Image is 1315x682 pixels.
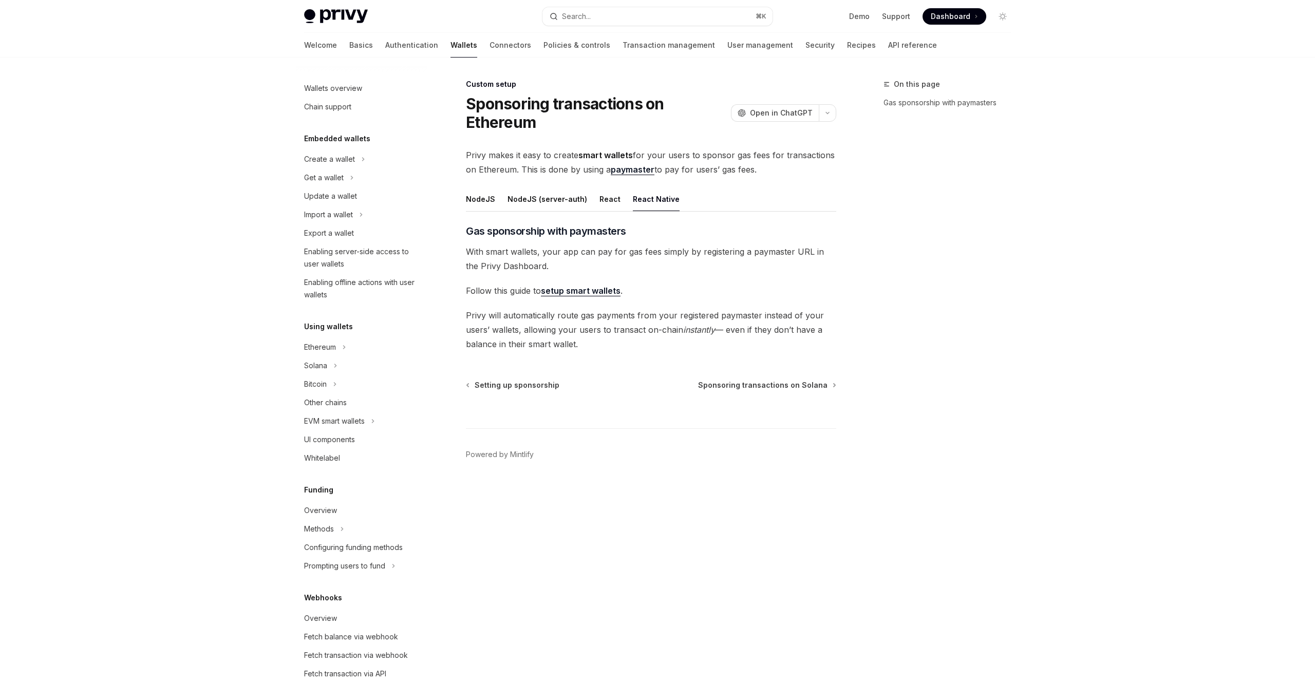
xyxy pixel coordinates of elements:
[508,187,587,211] button: NodeJS (server-auth)
[304,396,347,409] div: Other chains
[847,33,876,58] a: Recipes
[805,33,835,58] a: Security
[894,78,940,90] span: On this page
[304,227,354,239] div: Export a wallet
[578,150,633,160] strong: smart wallets
[633,187,680,211] button: React Native
[385,33,438,58] a: Authentication
[931,11,970,22] span: Dashboard
[304,33,337,58] a: Welcome
[466,79,836,89] div: Custom setup
[466,283,836,298] span: Follow this guide to .
[888,33,937,58] a: API reference
[466,449,534,460] a: Powered by Mintlify
[304,592,342,604] h5: Webhooks
[884,94,1019,111] a: Gas sponsorship with paymasters
[698,380,835,390] a: Sponsoring transactions on Solana
[296,79,427,98] a: Wallets overview
[994,8,1011,25] button: Toggle dark mode
[304,209,353,221] div: Import a wallet
[475,380,559,390] span: Setting up sponsorship
[304,132,370,145] h5: Embedded wallets
[304,378,327,390] div: Bitcoin
[296,449,427,467] a: Whitelabel
[304,359,327,372] div: Solana
[562,10,591,23] div: Search...
[304,523,334,535] div: Methods
[296,609,427,628] a: Overview
[304,190,357,202] div: Update a wallet
[750,108,813,118] span: Open in ChatGPT
[296,224,427,242] a: Export a wallet
[304,631,398,643] div: Fetch balance via webhook
[304,415,365,427] div: EVM smart wallets
[296,628,427,646] a: Fetch balance via webhook
[296,430,427,449] a: UI components
[698,380,828,390] span: Sponsoring transactions on Solana
[296,501,427,520] a: Overview
[304,433,355,446] div: UI components
[304,484,333,496] h5: Funding
[450,33,477,58] a: Wallets
[304,504,337,517] div: Overview
[349,33,373,58] a: Basics
[304,560,385,572] div: Prompting users to fund
[296,646,427,665] a: Fetch transaction via webhook
[296,187,427,205] a: Update a wallet
[466,224,626,238] span: Gas sponsorship with paymasters
[466,94,727,131] h1: Sponsoring transactions on Ethereum
[683,325,715,335] em: instantly
[623,33,715,58] a: Transaction management
[304,153,355,165] div: Create a wallet
[611,164,654,175] a: paymaster
[543,33,610,58] a: Policies & controls
[466,244,836,273] span: With smart wallets, your app can pay for gas fees simply by registering a paymaster URL in the Pr...
[304,245,421,270] div: Enabling server-side access to user wallets
[304,320,353,333] h5: Using wallets
[923,8,986,25] a: Dashboard
[304,172,344,184] div: Get a wallet
[467,380,559,390] a: Setting up sponsorship
[727,33,793,58] a: User management
[296,98,427,116] a: Chain support
[304,341,336,353] div: Ethereum
[296,242,427,273] a: Enabling server-side access to user wallets
[849,11,870,22] a: Demo
[304,612,337,624] div: Overview
[466,187,495,211] button: NodeJS
[599,187,621,211] button: React
[296,538,427,557] a: Configuring funding methods
[756,12,766,21] span: ⌘ K
[882,11,910,22] a: Support
[541,286,621,296] a: setup smart wallets
[542,7,773,26] button: Search...⌘K
[304,649,408,661] div: Fetch transaction via webhook
[296,273,427,304] a: Enabling offline actions with user wallets
[296,393,427,412] a: Other chains
[304,9,368,24] img: light logo
[731,104,819,122] button: Open in ChatGPT
[304,82,362,94] div: Wallets overview
[304,668,386,680] div: Fetch transaction via API
[304,452,340,464] div: Whitelabel
[490,33,531,58] a: Connectors
[304,101,351,113] div: Chain support
[304,276,421,301] div: Enabling offline actions with user wallets
[304,541,403,554] div: Configuring funding methods
[466,148,836,177] span: Privy makes it easy to create for your users to sponsor gas fees for transactions on Ethereum. Th...
[466,308,836,351] span: Privy will automatically route gas payments from your registered paymaster instead of your users’...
